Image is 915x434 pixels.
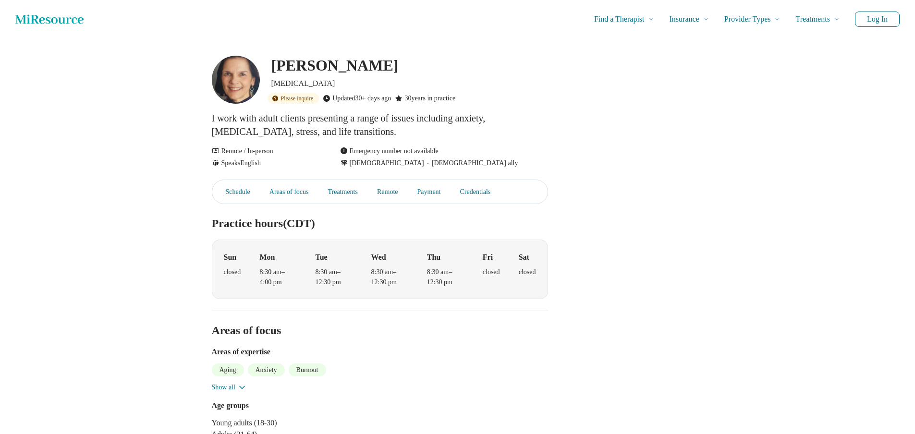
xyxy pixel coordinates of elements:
[212,300,548,339] h2: Areas of focus
[212,363,245,376] li: Aging
[479,252,488,263] strong: Fri
[271,56,426,76] h1: [PERSON_NAME]
[212,417,376,429] li: Young adults (18-30)
[15,10,84,29] a: Home page
[710,12,763,26] span: Provider Types
[268,93,325,104] div: Please inquire
[854,12,900,27] button: Log In
[425,267,462,287] div: 8:30 am – 12:30 pm
[249,363,287,376] li: Anxiety
[516,252,528,263] strong: Sat
[212,346,548,358] h3: Areas of expertise
[340,146,450,156] div: Emergency number not available
[291,363,331,376] li: Burnout
[480,182,534,202] a: Credentials
[212,400,376,411] h3: Age groups
[788,12,829,26] span: Treatments
[212,146,321,156] div: Remote / In-person
[316,267,353,287] div: 8:30 am – 12:30 pm
[350,158,421,168] span: [DEMOGRAPHIC_DATA]
[212,240,548,299] div: When does the program meet?
[212,111,548,138] p: I work with adult clients presenting a range of issues including anxiety, [MEDICAL_DATA], stress,...
[329,93,407,104] div: Updated 30+ days ago
[434,182,473,202] a: Payment
[425,252,439,263] strong: Thu
[212,158,321,168] div: Speaks English
[316,252,329,263] strong: Tue
[212,382,250,392] button: Show all
[421,158,512,168] span: [DEMOGRAPHIC_DATA] ally
[516,267,536,277] div: closed
[479,267,499,277] div: closed
[214,182,261,202] a: Schedule
[212,193,548,232] h2: Practice hours (CDT)
[370,267,407,287] div: 8:30 am – 12:30 pm
[261,267,298,287] div: 8:30 am – 4:00 pm
[390,182,426,202] a: Remote
[269,182,327,202] a: Areas of focus
[650,12,685,26] span: Insurance
[212,56,260,104] img: Dorothy Farrand, Psychologist
[224,252,237,263] strong: Sun
[224,267,244,277] div: closed
[370,252,386,263] strong: Wed
[569,12,625,26] span: Find a Therapist
[411,93,480,104] div: 30 years in practice
[261,252,277,263] strong: Mon
[335,182,382,202] a: Treatments
[271,78,548,89] p: [MEDICAL_DATA]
